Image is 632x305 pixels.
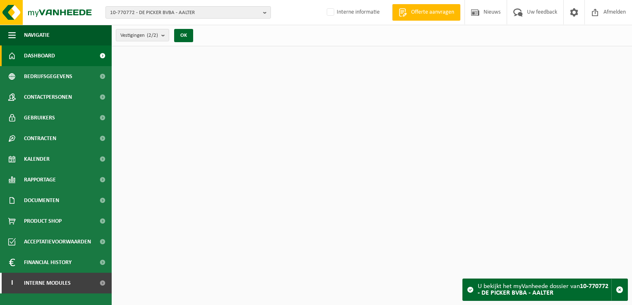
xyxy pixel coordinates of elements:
[8,273,16,293] span: I
[24,45,55,66] span: Dashboard
[24,87,72,107] span: Contactpersonen
[325,6,380,19] label: Interne informatie
[174,29,193,42] button: OK
[24,107,55,128] span: Gebruikers
[478,283,608,296] strong: 10-770772 - DE PICKER BVBA - AALTER
[147,33,158,38] count: (2/2)
[24,66,72,87] span: Bedrijfsgegevens
[116,29,169,41] button: Vestigingen(2/2)
[110,7,260,19] span: 10-770772 - DE PICKER BVBA - AALTER
[105,6,271,19] button: 10-770772 - DE PICKER BVBA - AALTER
[24,231,91,252] span: Acceptatievoorwaarden
[24,128,56,149] span: Contracten
[409,8,456,17] span: Offerte aanvragen
[24,211,62,231] span: Product Shop
[24,149,50,169] span: Kalender
[24,25,50,45] span: Navigatie
[478,279,611,300] div: U bekijkt het myVanheede dossier van
[24,169,56,190] span: Rapportage
[24,273,71,293] span: Interne modules
[24,190,59,211] span: Documenten
[120,29,158,42] span: Vestigingen
[392,4,460,21] a: Offerte aanvragen
[24,252,72,273] span: Financial History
